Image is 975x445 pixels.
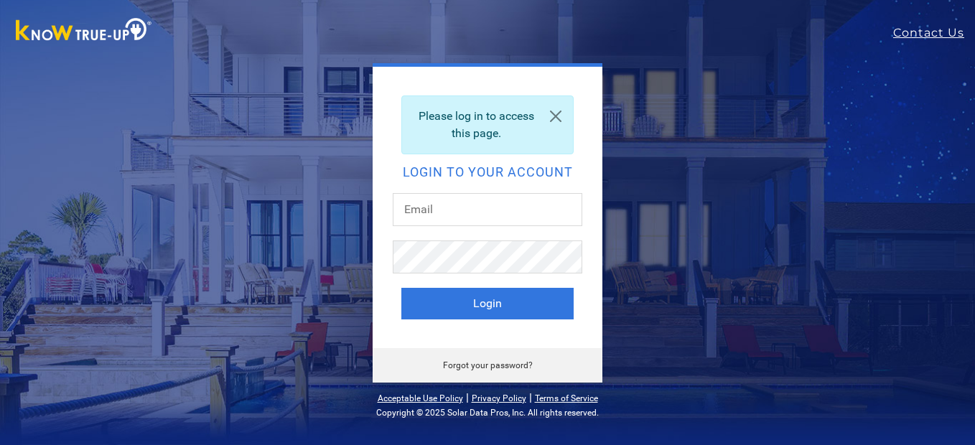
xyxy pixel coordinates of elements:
button: Login [401,288,574,319]
a: Close [538,96,573,136]
input: Email [393,193,582,226]
a: Terms of Service [535,393,598,403]
div: Please log in to access this page. [401,95,574,154]
a: Contact Us [893,24,975,42]
a: Acceptable Use Policy [378,393,463,403]
img: Know True-Up [9,15,159,47]
h2: Login to your account [401,166,574,179]
a: Privacy Policy [472,393,526,403]
span: | [529,390,532,404]
span: | [466,390,469,404]
a: Forgot your password? [443,360,533,370]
